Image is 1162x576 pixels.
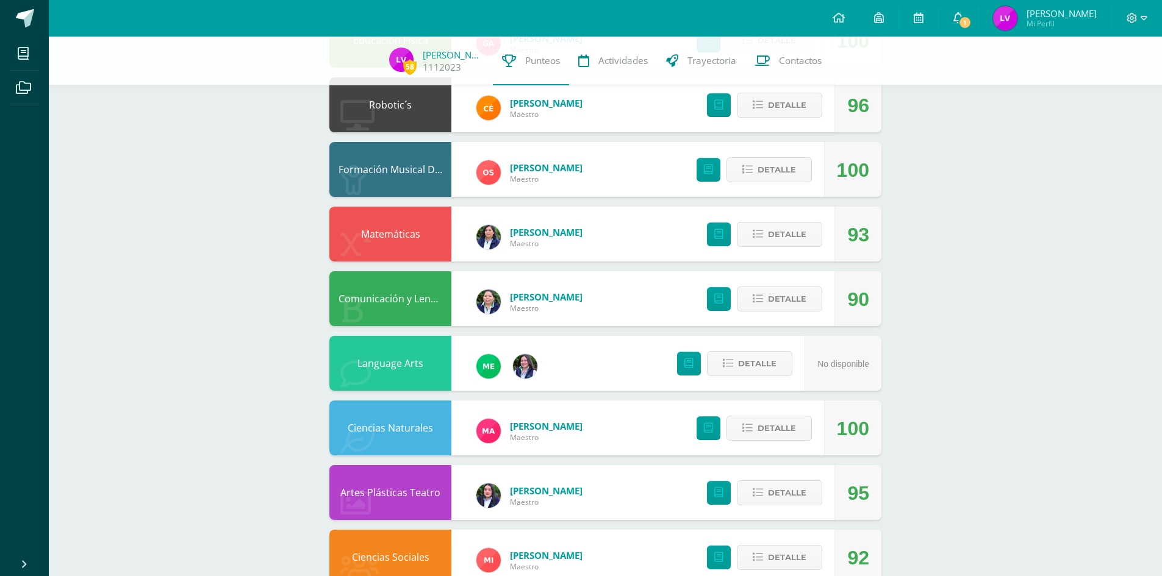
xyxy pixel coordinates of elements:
img: d017d2f4fae3ae7cb883c33fb94cdf4c.png [993,6,1017,30]
img: a8385ae7020070dbc8f801ebe82fbf1a.png [476,419,501,443]
a: Trayectoria [657,37,745,85]
button: Detalle [737,480,822,505]
span: No disponible [817,359,869,369]
span: Detalle [768,482,806,504]
a: [PERSON_NAME] [510,226,583,238]
span: Maestro [510,561,583,572]
img: 34cf25fadb7c68ec173f6f8e2943a7a4.png [476,225,501,249]
span: Maestro [510,109,583,119]
button: Detalle [726,416,812,441]
span: Detalle [768,94,806,116]
a: Actividades [569,37,657,85]
span: Actividades [598,54,648,67]
span: Detalle [768,288,806,310]
div: 96 [847,78,869,133]
span: Detalle [758,417,796,439]
img: d017d2f4fae3ae7cb883c33fb94cdf4c.png [389,48,414,72]
a: [PERSON_NAME] [510,97,583,109]
div: 100 [837,143,869,197]
a: [PERSON_NAME] [510,549,583,561]
button: Detalle [707,351,792,376]
a: [PERSON_NAME] [510,485,583,497]
img: bcb5d855c5dab1d02cc8bcea50869bf4.png [476,548,501,572]
span: 1 [958,16,972,29]
a: [PERSON_NAME] [510,420,583,432]
span: Maestro [510,174,583,184]
span: Contactos [779,54,822,67]
span: Mi Perfil [1027,18,1097,29]
img: 8c5fafd671cb72d60d7a2b3f00ae0ca7.png [476,354,501,379]
span: [PERSON_NAME] [1027,7,1097,20]
span: Detalle [738,352,776,375]
span: Maestro [510,238,583,249]
a: [PERSON_NAME] [510,162,583,174]
span: Punteos [525,54,560,67]
a: Punteos [493,37,569,85]
div: Comunicación y Lenguaje [329,271,451,326]
img: 7c69af67f35011c215e125924d43341a.png [476,290,501,314]
img: ee34ef986f03f45fc2392d0669348478.png [476,483,501,508]
span: Maestro [510,303,583,313]
div: 95 [847,466,869,521]
div: 100 [837,401,869,456]
img: 5d1b5d840bccccd173cb0b83f6027e73.png [476,160,501,185]
button: Detalle [737,545,822,570]
a: 1112023 [423,61,461,74]
div: 93 [847,207,869,262]
a: [PERSON_NAME] [423,49,484,61]
div: Ciencias Naturales [329,400,451,455]
span: 58 [403,59,417,74]
div: Language Arts [329,336,451,391]
button: Detalle [737,286,822,311]
button: Detalle [737,222,822,247]
div: Matemáticas [329,207,451,261]
span: Maestro [510,497,583,507]
div: Artes Plásticas Teatro [329,465,451,520]
span: Detalle [768,223,806,246]
a: Contactos [745,37,831,85]
button: Detalle [726,157,812,182]
a: [PERSON_NAME] [510,291,583,303]
img: cc2a7f1041ad554c6209babbe1ad6d28.png [476,96,501,120]
span: Trayectoria [687,54,736,67]
span: Detalle [758,158,796,181]
span: Maestro [510,432,583,443]
div: 90 [847,272,869,327]
div: Robotic´s [329,77,451,132]
span: Detalle [768,546,806,569]
img: c2cac8c8949180abbaeb50eb558f15c4.png [513,354,537,379]
button: Detalle [737,93,822,118]
div: Formación Musical Danza [329,142,451,197]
